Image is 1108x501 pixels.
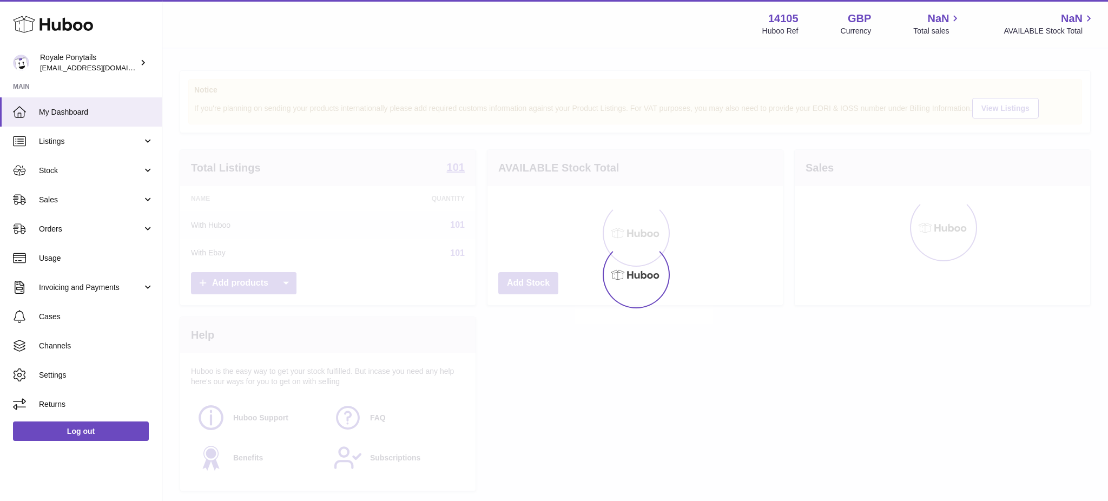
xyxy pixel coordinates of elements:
span: Invoicing and Payments [39,282,142,293]
span: My Dashboard [39,107,154,117]
img: internalAdmin-14105@internal.huboo.com [13,55,29,71]
a: NaN Total sales [913,11,961,36]
a: Log out [13,421,149,441]
span: NaN [1061,11,1083,26]
span: Orders [39,224,142,234]
a: NaN AVAILABLE Stock Total [1004,11,1095,36]
div: Huboo Ref [762,26,799,36]
div: Currency [841,26,872,36]
strong: 14105 [768,11,799,26]
span: NaN [927,11,949,26]
span: Total sales [913,26,961,36]
span: Listings [39,136,142,147]
span: Sales [39,195,142,205]
span: Returns [39,399,154,410]
span: [EMAIL_ADDRESS][DOMAIN_NAME] [40,63,159,72]
div: Royale Ponytails [40,52,137,73]
span: Usage [39,253,154,263]
span: Cases [39,312,154,322]
span: Settings [39,370,154,380]
strong: GBP [848,11,871,26]
span: Channels [39,341,154,351]
span: Stock [39,166,142,176]
span: AVAILABLE Stock Total [1004,26,1095,36]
